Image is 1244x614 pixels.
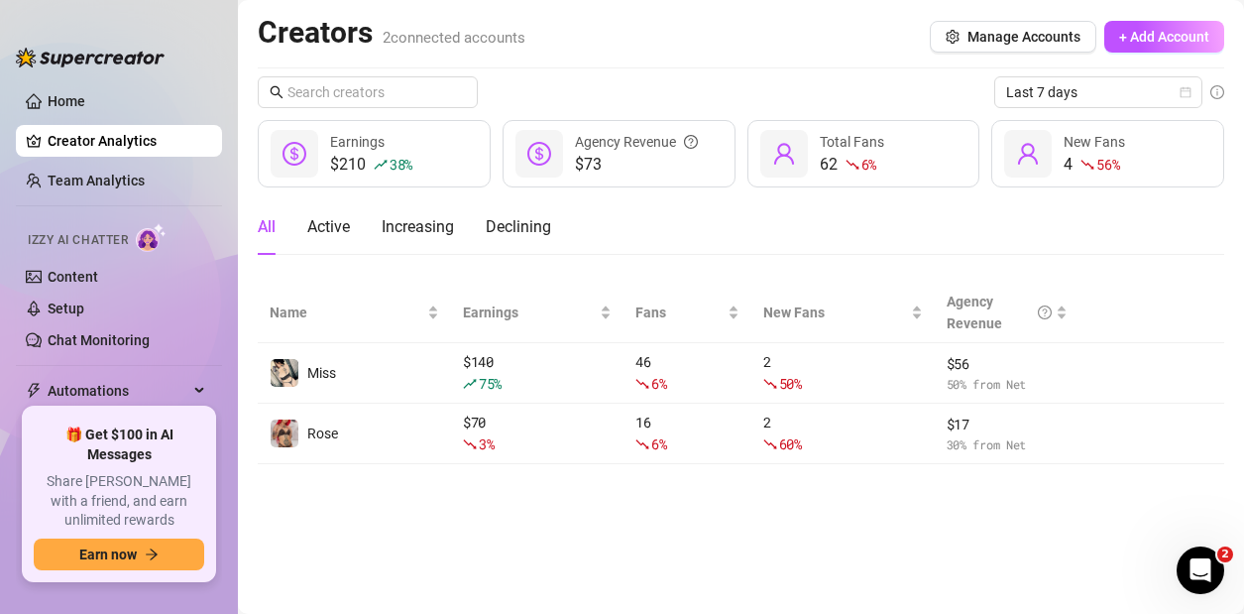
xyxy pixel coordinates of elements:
span: fall [763,437,777,451]
span: Manage Accounts [967,29,1080,45]
div: Agency Revenue [575,131,698,153]
input: Search creators [287,81,450,103]
span: fall [763,377,777,391]
span: arrow-right [145,548,159,561]
img: logo-BBDzfeDw.svg [16,48,165,67]
th: Earnings [451,283,623,343]
span: rise [374,158,388,172]
span: Last 7 days [1006,77,1190,107]
span: 75 % [479,374,502,393]
span: Earnings [330,134,385,150]
span: 50 % [779,374,802,393]
span: 56 % [1096,155,1119,174]
div: Declining [486,215,551,239]
span: 60 % [779,434,802,453]
span: user [772,142,796,166]
span: question-circle [1038,291,1052,334]
span: Automations [48,375,188,407]
span: Name [270,302,423,323]
span: Share [PERSON_NAME] with a friend, and earn unlimited rewards [34,472,204,531]
span: Izzy AI Chatter [28,231,128,250]
div: $ 140 [463,351,612,395]
h2: Creators [258,14,525,52]
button: Manage Accounts [930,21,1096,53]
span: fall [1080,158,1094,172]
span: 50 % from Net [947,375,1068,394]
span: thunderbolt [26,383,42,399]
span: fall [463,437,477,451]
span: Fans [635,302,724,323]
div: 4 [1064,153,1125,177]
th: Name [258,283,451,343]
span: $ 56 [947,353,1068,375]
a: Home [48,93,85,109]
span: fall [846,158,859,172]
span: + Add Account [1119,29,1209,45]
span: fall [635,377,649,391]
span: 3 % [479,434,494,453]
span: user [1016,142,1040,166]
span: 6 % [651,434,666,453]
span: calendar [1180,86,1191,98]
span: 2 [1217,547,1233,562]
a: Team Analytics [48,173,145,188]
button: Earn nowarrow-right [34,539,204,570]
div: $210 [330,153,412,177]
span: Total Fans [820,134,884,150]
span: Miss [307,365,336,381]
span: 38 % [390,155,412,174]
span: fall [635,437,649,451]
a: Creator Analytics [48,125,206,157]
a: Setup [48,301,84,316]
th: Fans [623,283,751,343]
span: Rose [307,426,338,441]
span: dollar-circle [283,142,306,166]
a: Chat Monitoring [48,332,150,348]
div: $ 70 [463,412,612,455]
img: Miss [271,359,298,387]
div: 16 [635,412,739,455]
span: setting [946,30,960,44]
img: AI Chatter [136,223,167,252]
span: dollar-circle [527,142,551,166]
span: 🎁 Get $100 in AI Messages [34,426,204,464]
div: Active [307,215,350,239]
span: New Fans [763,302,907,323]
span: rise [463,377,477,391]
div: 62 [820,153,884,177]
span: 30 % from Net [947,435,1068,454]
button: + Add Account [1104,21,1224,53]
div: Agency Revenue [947,291,1052,334]
span: Earnings [463,302,596,323]
span: 2 connected accounts [383,29,525,47]
span: $ 17 [947,414,1068,435]
span: Earn now [79,547,137,562]
span: info-circle [1210,85,1224,99]
div: All [258,215,276,239]
span: New Fans [1064,134,1125,150]
iframe: Intercom live chat [1177,547,1224,594]
span: search [270,85,283,99]
span: 6 % [861,155,876,174]
div: 2 [763,351,923,395]
th: New Fans [751,283,935,343]
span: 6 % [651,374,666,393]
img: Rose [271,420,298,447]
div: 2 [763,412,923,455]
span: $73 [575,153,698,177]
div: Increasing [382,215,454,239]
a: Content [48,269,98,285]
span: question-circle [684,131,698,153]
div: 46 [635,351,739,395]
